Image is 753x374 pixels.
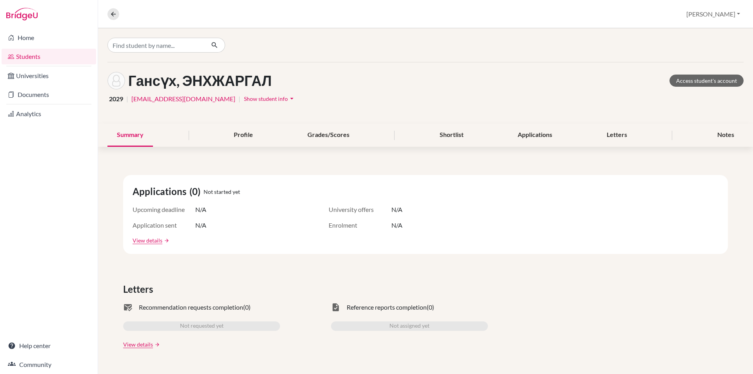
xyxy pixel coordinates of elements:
span: Show student info [244,95,288,102]
a: Community [2,357,96,372]
div: Summary [107,124,153,147]
input: Find student by name... [107,38,205,53]
span: Application sent [133,221,195,230]
a: Help center [2,338,96,354]
span: N/A [391,221,402,230]
button: [PERSON_NAME] [683,7,744,22]
span: (0) [243,303,251,312]
a: View details [133,236,162,244]
a: arrow_forward [162,238,169,243]
div: Notes [708,124,744,147]
span: Applications [133,184,189,199]
a: Universities [2,68,96,84]
button: Show student infoarrow_drop_down [244,93,296,105]
div: Grades/Scores [298,124,359,147]
span: mark_email_read [123,303,133,312]
i: arrow_drop_down [288,95,296,102]
div: Letters [597,124,637,147]
span: | [126,94,128,104]
a: Home [2,30,96,46]
a: View details [123,340,153,348]
span: (0) [427,303,434,312]
span: Upcoming deadline [133,205,195,214]
img: Bridge-U [6,8,38,20]
a: Documents [2,87,96,102]
span: N/A [391,205,402,214]
span: N/A [195,221,206,230]
span: Not assigned yet [389,321,429,331]
span: (0) [189,184,204,199]
img: ЭНХЖАРГАЛ Гансүх's avatar [107,72,125,89]
a: arrow_forward [153,342,160,347]
span: Recommendation requests completion [139,303,243,312]
span: Enrolment [329,221,391,230]
span: Not started yet [204,188,240,196]
span: N/A [195,205,206,214]
span: University offers [329,205,391,214]
span: Reference reports completion [347,303,427,312]
div: Applications [508,124,562,147]
div: Profile [224,124,262,147]
a: [EMAIL_ADDRESS][DOMAIN_NAME] [131,94,235,104]
span: Letters [123,282,156,296]
span: 2029 [109,94,123,104]
a: Access student's account [669,75,744,87]
a: Students [2,49,96,64]
span: Not requested yet [180,321,224,331]
span: task [331,303,340,312]
a: Analytics [2,106,96,122]
h1: Гансүх, ЭНХЖАРГАЛ [128,72,272,89]
div: Shortlist [430,124,473,147]
span: | [238,94,240,104]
